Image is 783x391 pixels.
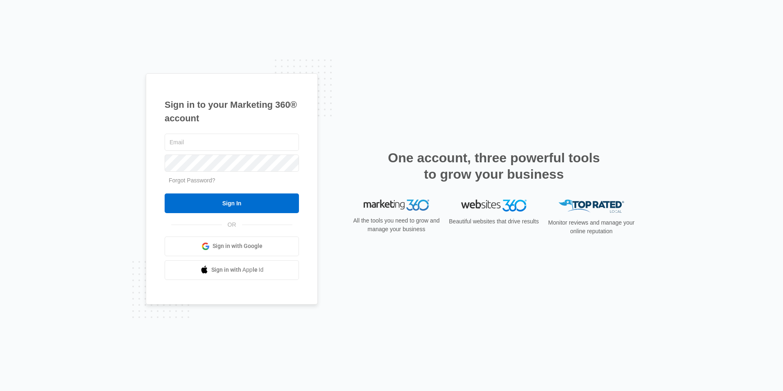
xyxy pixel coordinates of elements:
[559,200,624,213] img: Top Rated Local
[169,177,215,184] a: Forgot Password?
[165,260,299,280] a: Sign in with Apple Id
[165,193,299,213] input: Sign In
[448,217,540,226] p: Beautiful websites that drive results
[461,200,527,211] img: Websites 360
[211,266,264,274] span: Sign in with Apple Id
[222,221,242,229] span: OR
[364,200,429,211] img: Marketing 360
[351,216,442,234] p: All the tools you need to grow and manage your business
[165,98,299,125] h1: Sign in to your Marketing 360® account
[165,134,299,151] input: Email
[545,218,637,236] p: Monitor reviews and manage your online reputation
[385,150,602,182] h2: One account, three powerful tools to grow your business
[165,236,299,256] a: Sign in with Google
[213,242,263,250] span: Sign in with Google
